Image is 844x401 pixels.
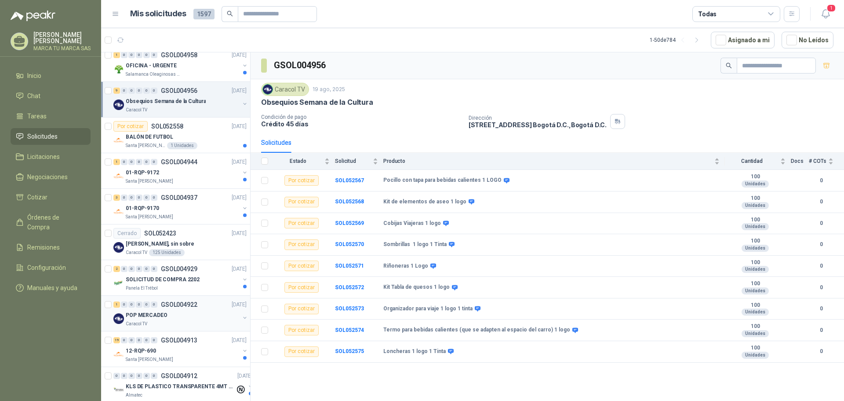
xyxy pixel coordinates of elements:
[126,356,173,363] p: Santa [PERSON_NAME]
[650,33,704,47] div: 1 - 50 de 784
[383,241,447,248] b: Sombrillas 1 logo 1 Tinta
[126,204,159,213] p: 01-RQP-9170
[284,261,319,271] div: Por cotizar
[27,152,60,162] span: Licitaciones
[126,320,147,327] p: Caracol TV
[27,283,77,293] span: Manuales y ayuda
[128,266,135,272] div: 0
[126,169,159,177] p: 01-RQP-9172
[126,276,200,284] p: SOLICITUD DE COMPRA 2202
[383,177,502,184] b: Pocillo con tapa para bebidas calientes 1 LOGO
[121,159,127,165] div: 0
[232,194,247,202] p: [DATE]
[151,266,157,272] div: 0
[27,91,40,101] span: Chat
[809,326,833,335] b: 0
[725,280,786,287] b: 100
[101,224,250,260] a: CerradoSOL052423[DATE] Company Logo[PERSON_NAME], sin sobreCaracol TV125 Unidades
[113,157,248,185] a: 1 0 0 0 0 0 GSOL004944[DATE] Company Logo01-RQP-9172Santa [PERSON_NAME]
[143,337,150,343] div: 0
[232,51,247,59] p: [DATE]
[725,259,786,266] b: 100
[27,192,47,202] span: Cotizar
[237,372,252,380] p: [DATE]
[136,195,142,201] div: 0
[809,153,844,170] th: # COTs
[161,302,197,308] p: GSOL004922
[126,178,173,185] p: Santa [PERSON_NAME]
[128,195,135,201] div: 0
[113,99,124,110] img: Company Logo
[128,373,135,379] div: 0
[121,88,127,94] div: 0
[335,348,364,354] a: SOL052575
[335,327,364,333] a: SOL052574
[232,87,247,95] p: [DATE]
[143,88,150,94] div: 0
[113,371,254,399] a: 0 0 0 0 0 0 GSOL004912[DATE] Company LogoKLS DE PLASTICO TRANSPARENTE 4MT CAL 4 Y CINTA TRAAlmatec
[136,266,142,272] div: 0
[742,352,769,359] div: Unidades
[725,158,779,164] span: Cantidad
[161,88,197,94] p: GSOL004956
[742,266,769,273] div: Unidades
[144,230,176,236] p: SOL052423
[136,159,142,165] div: 0
[27,132,58,141] span: Solicitudes
[232,158,247,166] p: [DATE]
[725,153,791,170] th: Cantidad
[27,111,47,121] span: Tareas
[232,301,247,309] p: [DATE]
[130,7,186,20] h1: Mis solicitudes
[126,311,167,320] p: POP MERCADEO
[113,335,248,363] a: 19 0 0 0 0 0 GSOL004913[DATE] Company Logo12-RQP-690Santa [PERSON_NAME]
[126,142,165,149] p: Santa [PERSON_NAME]
[161,373,197,379] p: GSOL004912
[232,265,247,273] p: [DATE]
[383,348,446,355] b: Loncheras 1 logo 1 Tinta
[136,337,142,343] div: 0
[143,159,150,165] div: 0
[136,52,142,58] div: 0
[126,71,181,78] p: Salamanca Oleaginosas SAS
[383,305,473,313] b: Organizador para viaje 1 logo 1 tinta
[136,302,142,308] div: 0
[698,9,717,19] div: Todas
[161,52,197,58] p: GSOL004958
[151,337,157,343] div: 0
[143,302,150,308] div: 0
[126,240,194,248] p: [PERSON_NAME], sin sobre
[261,98,373,107] p: Obsequios Semana de la Cultura
[335,220,364,226] b: SOL052569
[711,32,775,48] button: Asignado a mi
[11,67,91,84] a: Inicio
[113,171,124,181] img: Company Logo
[126,249,147,256] p: Caracol TV
[335,199,364,205] a: SOL052568
[725,302,786,309] b: 100
[128,337,135,343] div: 0
[151,123,183,129] p: SOL052558
[126,107,147,114] p: Caracol TV
[818,6,833,22] button: 1
[113,85,248,114] a: 9 0 0 0 0 0 GSOL004956[DATE] Company LogoObsequios Semana de la CulturaCaracol TV
[335,241,364,247] a: SOL052570
[742,287,769,294] div: Unidades
[742,330,769,337] div: Unidades
[782,32,833,48] button: No Leídos
[383,158,713,164] span: Producto
[335,305,364,312] b: SOL052573
[232,229,247,238] p: [DATE]
[11,108,91,125] a: Tareas
[113,278,124,288] img: Company Logo
[335,284,364,291] a: SOL052572
[809,283,833,292] b: 0
[11,128,91,145] a: Solicitudes
[284,346,319,357] div: Por cotizar
[11,189,91,206] a: Cotizar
